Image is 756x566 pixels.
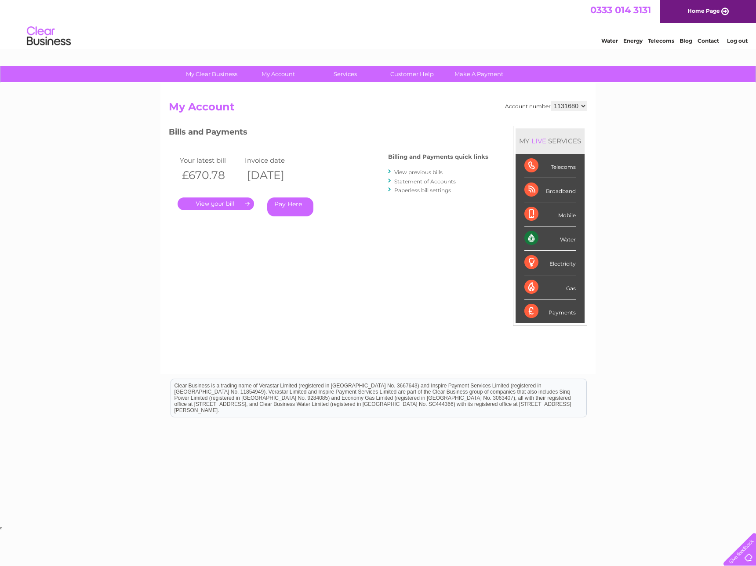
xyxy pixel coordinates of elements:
[242,66,315,82] a: My Account
[171,5,586,43] div: Clear Business is a trading name of Verastar Limited (registered in [GEOGRAPHIC_DATA] No. 3667643...
[524,202,576,226] div: Mobile
[524,275,576,299] div: Gas
[524,154,576,178] div: Telecoms
[388,153,488,160] h4: Billing and Payments quick links
[376,66,448,82] a: Customer Help
[524,251,576,275] div: Electricity
[243,154,308,166] td: Invoice date
[243,166,308,184] th: [DATE]
[443,66,515,82] a: Make A Payment
[623,37,643,44] a: Energy
[505,101,587,111] div: Account number
[530,137,548,145] div: LIVE
[524,226,576,251] div: Water
[394,187,451,194] a: Paperless bill settings
[590,4,651,15] a: 0333 014 3131
[516,128,585,153] div: MY SERVICES
[524,299,576,323] div: Payments
[175,66,248,82] a: My Clear Business
[178,166,243,184] th: £670.78
[178,154,243,166] td: Your latest bill
[309,66,382,82] a: Services
[601,37,618,44] a: Water
[394,169,443,175] a: View previous bills
[267,197,313,216] a: Pay Here
[169,126,488,141] h3: Bills and Payments
[169,101,587,117] h2: My Account
[727,37,748,44] a: Log out
[680,37,692,44] a: Blog
[26,23,71,50] img: logo.png
[394,178,456,185] a: Statement of Accounts
[648,37,674,44] a: Telecoms
[524,178,576,202] div: Broadband
[698,37,719,44] a: Contact
[178,197,254,210] a: .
